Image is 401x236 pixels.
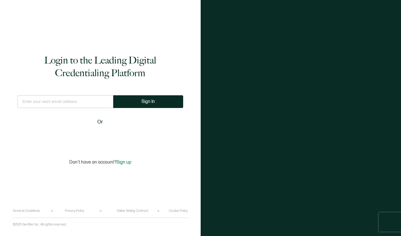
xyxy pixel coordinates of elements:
input: Enter your work email address [17,95,113,108]
iframe: Sign in with Google Button [60,130,140,144]
span: Sign In [142,99,155,104]
a: Online Selling Contract [117,209,148,213]
a: Terms & Conditions [13,209,40,213]
p: ©2025 Sertifier Inc.. All rights reserved. [13,223,67,226]
button: Sign In [113,95,183,108]
span: Sign up [116,159,131,165]
h1: Login to the Leading Digital Credentialing Platform [17,54,183,79]
a: Privacy Policy [65,209,84,213]
p: Don't have an account? [69,159,131,165]
span: Or [97,118,103,126]
a: Cookie Policy [169,209,188,213]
